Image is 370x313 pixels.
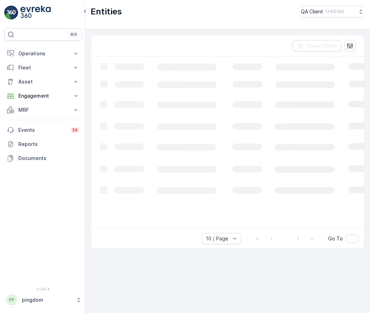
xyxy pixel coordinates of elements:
[22,296,72,303] p: pingdom
[326,9,344,14] p: ( +03:00 )
[72,127,78,133] p: 34
[4,137,82,151] a: Reports
[18,106,68,113] p: MRF
[4,123,82,137] a: Events34
[18,64,68,71] p: Fleet
[91,6,122,17] p: Entities
[4,61,82,75] button: Fleet
[6,294,17,306] div: PP
[4,103,82,117] button: MRF
[4,151,82,165] a: Documents
[4,6,18,20] img: logo
[70,32,77,37] p: ⌘B
[4,287,82,291] span: v 1.50.4
[18,127,66,134] p: Events
[18,78,68,85] p: Asset
[18,92,68,99] p: Engagement
[4,75,82,89] button: Asset
[18,141,79,148] p: Reports
[301,8,323,15] p: QA Client
[292,40,341,51] button: Clear Filters
[4,89,82,103] button: Engagement
[18,50,68,57] p: Operations
[20,6,51,20] img: logo_light-DOdMpM7g.png
[328,235,343,242] span: Go To
[307,42,337,49] p: Clear Filters
[301,6,364,18] button: QA Client(+03:00)
[4,293,82,307] button: PPpingdom
[4,47,82,61] button: Operations
[18,155,79,162] p: Documents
